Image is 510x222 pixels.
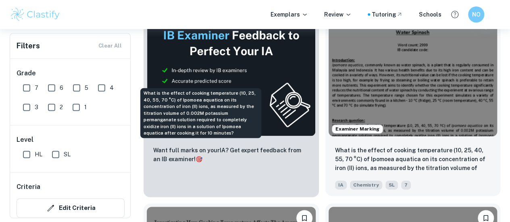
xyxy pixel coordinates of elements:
span: HL [35,150,42,159]
span: 7 [401,181,411,189]
button: Edit Criteria [17,198,125,218]
p: Exemplars [271,10,308,19]
span: 1 [84,103,87,112]
span: IA [335,181,347,189]
a: Schools [419,10,441,19]
button: NO [468,6,484,23]
img: Clastify logo [10,6,61,23]
span: Examiner Marking [332,125,383,133]
span: SL [385,181,398,189]
a: Examiner MarkingBookmarkWhat is the effect of cooking temperature (10, 25, 40, 55, 70 °C) of Ipom... [325,8,501,197]
img: Chemistry IA example thumbnail: What is the effect of cooking temperatur [329,10,498,136]
span: 3 [35,103,38,112]
span: 2 [60,103,63,112]
h6: Level [17,135,125,145]
p: Review [324,10,352,19]
p: Want full marks on your IA ? Get expert feedback from an IB examiner! [153,146,309,164]
h6: Filters [17,40,40,52]
h6: Grade [17,68,125,78]
div: What is the effect of cooking temperature (10, 25, 40, 55, 70 °C) of Ipomoea aquatica on its conc... [140,88,261,138]
span: 6 [60,83,63,92]
h6: Criteria [17,182,40,192]
span: Chemistry [350,181,382,189]
span: SL [64,150,71,159]
span: 5 [85,83,88,92]
button: Help and Feedback [448,8,462,21]
span: 7 [35,83,38,92]
img: Thumbnail [147,11,316,136]
span: 4 [110,83,114,92]
a: Tutoring [372,10,403,19]
p: What is the effect of cooking temperature (10, 25, 40, 55, 70 °C) of Ipomoea aquatica on its conc... [335,146,491,173]
span: 🎯 [196,156,202,162]
h6: NO [472,10,481,19]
